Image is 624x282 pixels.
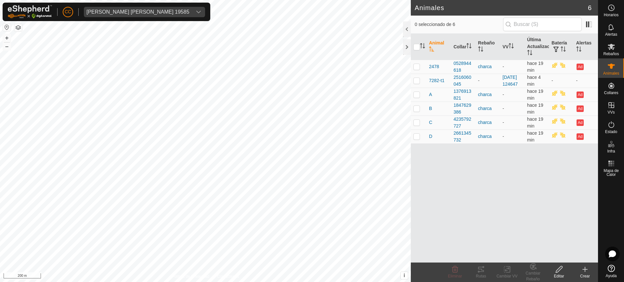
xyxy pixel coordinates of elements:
span: 6 [588,3,591,13]
th: Animal [426,34,451,60]
div: [PERSON_NAME] [PERSON_NAME] 19585 [86,9,189,15]
span: 12 ago 2025, 12:37 [527,61,543,73]
div: 1847629386 [453,102,473,116]
p-sorticon: Activar para ordenar [561,47,566,53]
span: Eliminar [448,274,462,278]
span: C [429,119,432,126]
app-display-virtual-paddock-transition: - [502,92,504,97]
input: Buscar (S) [503,18,582,31]
div: 2661345732 [453,130,473,143]
p-sorticon: Activar para ordenar [576,47,581,53]
div: charca [478,133,497,140]
p-sorticon: Activar para ordenar [420,44,425,49]
div: charca [478,63,497,70]
p-sorticon: Activar para ordenar [429,47,434,53]
span: D [429,133,432,140]
th: Rebaño [475,34,500,60]
th: Última Actualización [525,34,549,60]
button: Capas del Mapa [14,24,22,31]
a: Política de Privacidad [172,274,209,279]
span: Collares [604,91,618,95]
button: Restablecer Mapa [3,23,11,31]
p-sorticon: Activar para ordenar [509,44,514,49]
span: 12 ago 2025, 12:37 [527,103,543,115]
div: charca [478,105,497,112]
span: 0 seleccionado de 6 [415,21,503,28]
div: charca [478,119,497,126]
button: Ad [577,92,584,98]
span: 12 ago 2025, 12:52 [527,75,541,87]
span: Estado [605,130,617,134]
span: B [429,105,432,112]
a: Contáctenos [217,274,239,279]
span: Mapa de Calor [600,169,622,177]
div: Editar [546,273,572,279]
span: 7282-t1 [429,77,444,84]
span: i [404,273,405,278]
p-sorticon: Activar para ordenar [527,51,532,56]
div: Cambiar Rebaño [520,270,546,282]
div: 0528944618 [453,60,473,74]
a: [DATE] 124647 [502,75,518,87]
button: + [3,34,11,42]
button: Ad [577,105,584,112]
th: Batería [549,34,573,60]
td: - [574,74,598,88]
button: – [3,43,11,50]
img: Logo Gallagher [8,5,52,18]
span: Infra [607,149,615,153]
button: i [401,272,408,279]
span: VVs [607,110,615,114]
div: Crear [572,273,598,279]
td: - [549,74,573,88]
span: 12 ago 2025, 12:37 [527,89,543,101]
th: VV [500,34,524,60]
span: Ayuda [606,274,617,278]
div: Rutas [468,273,494,279]
div: 1376913821 [453,88,473,102]
button: Ad [577,133,584,140]
span: A [429,91,432,98]
span: Animales [603,71,619,75]
span: Horarios [604,13,618,17]
button: Ad [577,119,584,126]
div: - [478,77,497,84]
span: Rebaños [603,52,619,56]
th: Collar [451,34,475,60]
span: 2478 [429,63,439,70]
th: Alertas [574,34,598,60]
app-display-virtual-paddock-transition: - [502,64,504,69]
div: charca [478,91,497,98]
span: CC [65,8,71,15]
p-sorticon: Activar para ordenar [478,47,483,53]
app-display-virtual-paddock-transition: - [502,134,504,139]
a: Ayuda [598,262,624,280]
span: Alertas [605,32,617,36]
div: Cambiar VV [494,273,520,279]
app-display-virtual-paddock-transition: - [502,120,504,125]
div: 2516060045 [453,74,473,88]
p-sorticon: Activar para ordenar [466,44,472,49]
app-display-virtual-paddock-transition: - [502,106,504,111]
span: 12 ago 2025, 12:37 [527,116,543,129]
div: 4235792727 [453,116,473,129]
span: Diego Aparicio Merino 19585 [84,7,192,17]
span: 12 ago 2025, 12:37 [527,130,543,142]
button: Ad [577,64,584,70]
h2: Animales [415,4,588,12]
div: dropdown trigger [192,7,205,17]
